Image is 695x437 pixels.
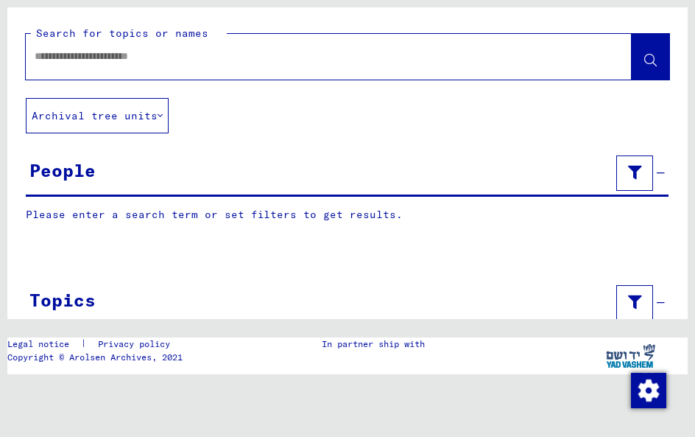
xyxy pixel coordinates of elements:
[7,338,81,351] a: Legal notice
[322,338,425,351] p: In partner ship with
[29,287,96,313] div: Topics
[26,98,169,133] button: Archival tree units
[7,338,188,351] div: |
[86,338,188,351] a: Privacy policy
[603,338,658,374] img: yv_logo.png
[26,207,668,223] p: Please enter a search term or set filters to get results.
[631,373,666,408] img: Change consent
[36,27,208,40] mat-label: Search for topics or names
[7,351,188,364] p: Copyright © Arolsen Archives, 2021
[29,157,96,183] div: People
